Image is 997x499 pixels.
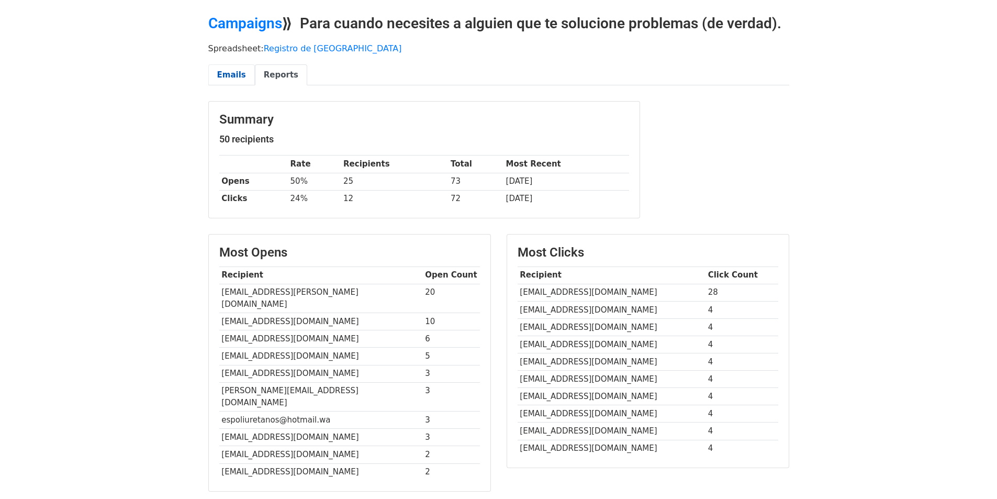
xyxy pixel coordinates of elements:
[423,412,480,429] td: 3
[705,405,778,423] td: 4
[448,190,503,207] td: 72
[219,245,480,260] h3: Most Opens
[518,440,705,457] td: [EMAIL_ADDRESS][DOMAIN_NAME]
[219,382,423,412] td: [PERSON_NAME][EMAIL_ADDRESS][DOMAIN_NAME]
[705,318,778,336] td: 4
[423,382,480,412] td: 3
[705,440,778,457] td: 4
[423,313,480,330] td: 10
[219,284,423,313] td: [EMAIL_ADDRESS][PERSON_NAME][DOMAIN_NAME]
[341,173,448,190] td: 25
[208,64,255,86] a: Emails
[518,353,705,371] td: [EMAIL_ADDRESS][DOMAIN_NAME]
[518,267,705,284] th: Recipient
[341,190,448,207] td: 12
[341,156,448,173] th: Recipients
[448,156,503,173] th: Total
[503,156,629,173] th: Most Recent
[219,365,423,382] td: [EMAIL_ADDRESS][DOMAIN_NAME]
[423,446,480,463] td: 2
[264,43,402,53] a: Registro de [GEOGRAPHIC_DATA]
[208,15,789,32] h2: ⟫ Para cuando necesites a alguien que te solucione problemas (de verdad).
[208,15,282,32] a: Campaigns
[219,412,423,429] td: espoliuretanos@hotmail.wa
[423,348,480,365] td: 5
[423,429,480,446] td: 3
[705,301,778,318] td: 4
[219,190,288,207] th: Clicks
[503,190,629,207] td: [DATE]
[219,173,288,190] th: Opens
[219,463,423,481] td: [EMAIL_ADDRESS][DOMAIN_NAME]
[518,245,778,260] h3: Most Clicks
[705,423,778,440] td: 4
[219,267,423,284] th: Recipient
[518,301,705,318] td: [EMAIL_ADDRESS][DOMAIN_NAME]
[219,112,629,127] h3: Summary
[518,318,705,336] td: [EMAIL_ADDRESS][DOMAIN_NAME]
[518,423,705,440] td: [EMAIL_ADDRESS][DOMAIN_NAME]
[705,336,778,353] td: 4
[423,463,480,481] td: 2
[423,330,480,348] td: 6
[518,336,705,353] td: [EMAIL_ADDRESS][DOMAIN_NAME]
[423,284,480,313] td: 20
[423,267,480,284] th: Open Count
[945,449,997,499] div: Widget de chat
[518,405,705,423] td: [EMAIL_ADDRESS][DOMAIN_NAME]
[219,330,423,348] td: [EMAIL_ADDRESS][DOMAIN_NAME]
[705,388,778,405] td: 4
[518,388,705,405] td: [EMAIL_ADDRESS][DOMAIN_NAME]
[518,284,705,301] td: [EMAIL_ADDRESS][DOMAIN_NAME]
[705,353,778,371] td: 4
[705,284,778,301] td: 28
[518,371,705,388] td: [EMAIL_ADDRESS][DOMAIN_NAME]
[288,190,341,207] td: 24%
[219,348,423,365] td: [EMAIL_ADDRESS][DOMAIN_NAME]
[423,365,480,382] td: 3
[705,267,778,284] th: Click Count
[705,371,778,388] td: 4
[945,449,997,499] iframe: Chat Widget
[219,446,423,463] td: [EMAIL_ADDRESS][DOMAIN_NAME]
[448,173,503,190] td: 73
[288,156,341,173] th: Rate
[255,64,307,86] a: Reports
[208,43,789,54] p: Spreadsheet:
[219,313,423,330] td: [EMAIL_ADDRESS][DOMAIN_NAME]
[288,173,341,190] td: 50%
[503,173,629,190] td: [DATE]
[219,134,629,145] h5: 50 recipients
[219,429,423,446] td: [EMAIL_ADDRESS][DOMAIN_NAME]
